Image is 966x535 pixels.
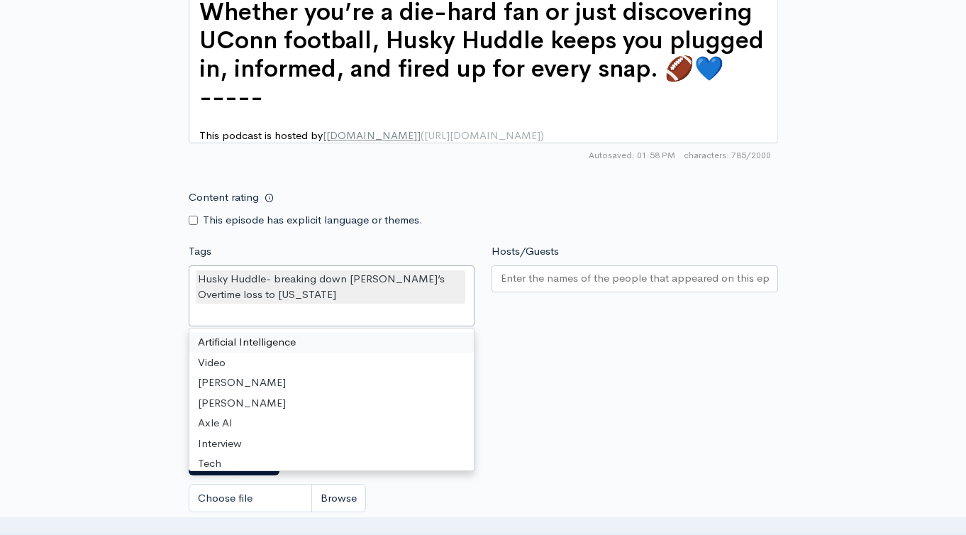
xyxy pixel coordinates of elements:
div: Tech [189,453,474,474]
span: 785/2000 [684,149,771,162]
span: [DOMAIN_NAME] [326,128,417,142]
label: Hosts/Guests [492,243,559,260]
label: Tags [189,243,211,260]
small: If no artwork is selected your default podcast artwork will be used [189,365,778,379]
label: Content rating [189,183,259,212]
div: Axle AI [189,413,474,434]
span: [ [323,128,326,142]
span: ] [417,128,421,142]
div: [PERSON_NAME] [189,373,474,393]
span: Autosaved: 01:58 PM [589,149,675,162]
span: ----- [199,82,263,112]
span: ) [540,128,544,142]
span: ( [421,128,424,142]
input: Enter the names of the people that appeared on this episode [501,270,769,287]
div: Video [189,353,474,373]
span: This podcast is hosted by [199,128,544,142]
div: Husky Huddle- breaking down [PERSON_NAME]’s Overtime loss to [US_STATE] [196,270,466,304]
span: [URL][DOMAIN_NAME] [424,128,540,142]
label: This episode has explicit language or themes. [203,212,423,228]
div: Interview [189,434,474,454]
div: Artificial Intelligence [189,332,474,353]
div: [PERSON_NAME] [189,393,474,414]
